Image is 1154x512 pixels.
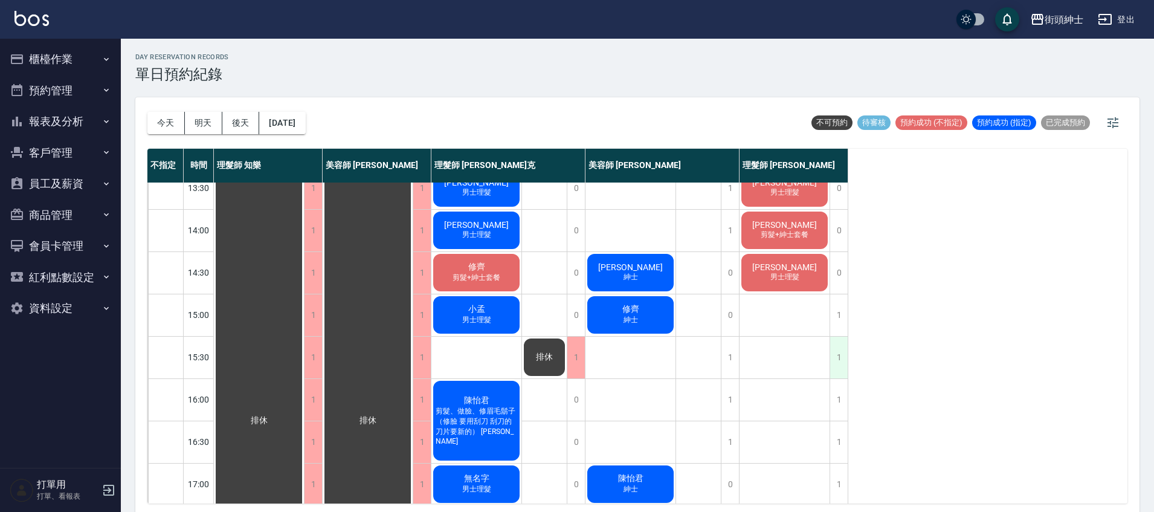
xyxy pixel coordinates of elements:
div: 1 [413,379,431,421]
div: 1 [721,210,739,251]
span: 男士理髮 [768,272,802,282]
span: [PERSON_NAME] [750,220,819,230]
h2: day Reservation records [135,53,229,61]
div: 1 [304,379,322,421]
div: 0 [567,210,585,251]
button: 街頭紳士 [1025,7,1088,32]
h3: 單日預約紀錄 [135,66,229,83]
span: 修齊 [466,262,488,273]
div: 1 [830,379,848,421]
div: 1 [413,252,431,294]
div: 0 [567,464,585,505]
div: 16:30 [184,421,214,463]
div: 0 [567,379,585,421]
button: 客戶管理 [5,137,116,169]
button: 報表及分析 [5,106,116,137]
div: 1 [413,167,431,209]
div: 1 [721,337,739,378]
div: 1 [304,337,322,378]
span: 不可預約 [811,117,853,128]
span: 男士理髮 [460,484,494,494]
span: 紳士 [621,272,640,282]
span: 排休 [357,415,379,426]
div: 理髮師 [PERSON_NAME]克 [431,149,585,183]
span: [PERSON_NAME] [750,178,819,187]
div: 15:30 [184,336,214,378]
div: 0 [830,167,848,209]
span: 排休 [248,415,270,426]
div: 理髮師 知樂 [214,149,323,183]
span: 紳士 [621,315,640,325]
div: 15:00 [184,294,214,336]
span: 陳怡君 [462,395,492,406]
button: 資料設定 [5,293,116,324]
span: 預約成功 (不指定) [895,117,967,128]
div: 1 [830,337,848,378]
div: 1 [413,421,431,463]
div: 1 [830,294,848,336]
span: 紳士 [621,484,640,494]
div: 街頭紳士 [1045,12,1083,27]
div: 1 [830,464,848,505]
div: 16:00 [184,378,214,421]
button: 今天 [147,112,185,134]
div: 0 [567,421,585,463]
span: [PERSON_NAME] [750,262,819,272]
div: 0 [721,464,739,505]
span: 排休 [533,352,555,363]
div: 1 [413,210,431,251]
button: 紅利點數設定 [5,262,116,293]
p: 打單、看報表 [37,491,98,502]
div: 理髮師 [PERSON_NAME] [740,149,848,183]
span: 修齊 [620,304,642,315]
div: 1 [304,464,322,505]
div: 1 [304,421,322,463]
div: 0 [567,294,585,336]
div: 0 [830,210,848,251]
button: 後天 [222,112,260,134]
span: [PERSON_NAME] [442,220,511,230]
span: 剪髮、做臉、修眉毛鬍子（修臉 要用刮刀 刮刀的刀片要新的） [PERSON_NAME] [433,406,520,446]
div: 1 [304,167,322,209]
span: 剪髮+紳士套餐 [450,273,503,283]
div: 0 [721,252,739,294]
span: 待審核 [857,117,891,128]
span: 陳怡君 [616,473,646,484]
div: 14:30 [184,251,214,294]
div: 14:00 [184,209,214,251]
div: 0 [567,252,585,294]
div: 1 [413,337,431,378]
span: [PERSON_NAME] [596,262,665,272]
span: 剪髮+紳士套餐 [758,230,811,240]
button: [DATE] [259,112,305,134]
div: 1 [721,379,739,421]
div: 1 [567,337,585,378]
div: 17:00 [184,463,214,505]
button: save [995,7,1019,31]
div: 0 [721,294,739,336]
span: [PERSON_NAME] [442,178,511,187]
div: 不指定 [147,149,184,183]
div: 時間 [184,149,214,183]
button: 預約管理 [5,75,116,106]
div: 1 [413,294,431,336]
div: 13:30 [184,167,214,209]
span: 男士理髮 [460,315,494,325]
div: 0 [830,252,848,294]
div: 1 [721,421,739,463]
span: 男士理髮 [460,187,494,198]
h5: 打單用 [37,479,98,491]
button: 員工及薪資 [5,168,116,199]
img: Person [10,478,34,502]
button: 櫃檯作業 [5,44,116,75]
div: 1 [721,167,739,209]
button: 會員卡管理 [5,230,116,262]
div: 1 [304,210,322,251]
span: 小孟 [466,304,488,315]
div: 1 [830,421,848,463]
button: 明天 [185,112,222,134]
button: 商品管理 [5,199,116,231]
div: 美容師 [PERSON_NAME] [585,149,740,183]
img: Logo [15,11,49,26]
div: 1 [304,294,322,336]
